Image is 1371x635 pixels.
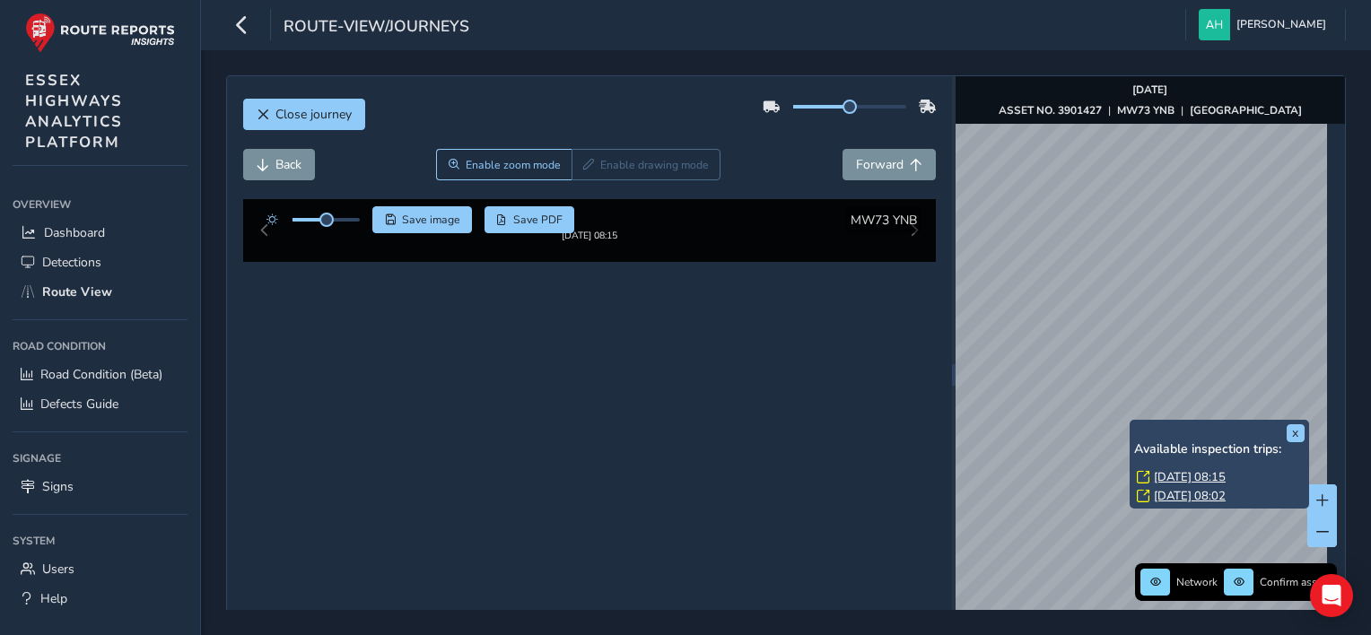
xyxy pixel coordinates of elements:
strong: [DATE] [1132,83,1167,97]
span: ESSEX HIGHWAYS ANALYTICS PLATFORM [25,70,123,152]
div: System [13,527,188,554]
span: Save image [402,213,460,227]
span: Confirm assets [1260,575,1332,589]
img: rr logo [25,13,175,53]
div: Signage [13,445,188,472]
span: Route View [42,283,112,300]
span: Enable zoom mode [466,158,561,172]
img: Thumbnail frame [535,226,644,243]
div: Road Condition [13,333,188,360]
div: Overview [13,191,188,218]
span: MW73 YNB [851,212,917,229]
a: [DATE] 08:02 [1154,488,1226,504]
button: Close journey [243,99,365,130]
img: diamond-layout [1199,9,1230,40]
h6: Available inspection trips: [1134,442,1305,457]
button: Zoom [436,149,572,180]
span: Dashboard [44,224,105,241]
strong: [GEOGRAPHIC_DATA] [1190,103,1302,117]
a: Signs [13,472,188,501]
a: Detections [13,248,188,277]
span: Users [42,561,74,578]
span: route-view/journeys [284,15,469,40]
strong: ASSET NO. 3901427 [999,103,1102,117]
a: Road Condition (Beta) [13,360,188,389]
a: Dashboard [13,218,188,248]
span: Network [1176,575,1218,589]
span: Defects Guide [40,396,118,413]
span: Help [40,590,67,607]
span: Close journey [275,106,352,123]
span: Road Condition (Beta) [40,366,162,383]
strong: MW73 YNB [1117,103,1175,117]
div: [DATE] 08:15 [535,243,644,257]
button: Back [243,149,315,180]
span: Forward [856,156,904,173]
span: Detections [42,254,101,271]
a: Help [13,584,188,613]
button: [PERSON_NAME] [1199,9,1332,40]
button: Forward [843,149,936,180]
button: x [1287,424,1305,442]
div: Open Intercom Messenger [1310,574,1353,617]
span: [PERSON_NAME] [1236,9,1326,40]
a: Defects Guide [13,389,188,419]
div: | | [999,103,1302,117]
a: Route View [13,277,188,307]
span: Save PDF [513,213,563,227]
a: [DATE] 08:15 [1154,469,1226,485]
span: Back [275,156,301,173]
a: Users [13,554,188,584]
button: Save [372,206,472,233]
button: PDF [485,206,575,233]
span: Signs [42,478,74,495]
